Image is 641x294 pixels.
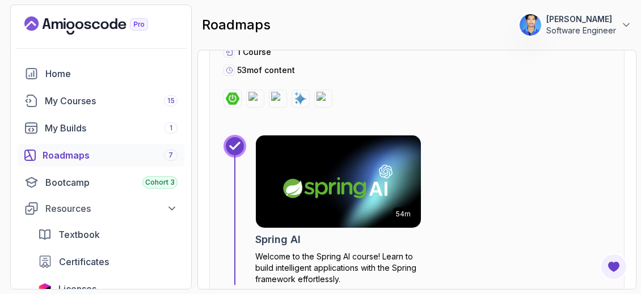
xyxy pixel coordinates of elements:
[18,198,184,219] button: Resources
[18,90,184,112] a: courses
[237,65,295,76] p: 53m of content
[255,232,301,248] h2: Spring AI
[520,14,541,36] img: user profile image
[396,210,411,219] p: 54m
[255,251,421,285] p: Welcome to the Spring AI course! Learn to build intelligent applications with the Spring framewor...
[294,92,307,105] img: ai logo
[202,16,271,34] h2: roadmaps
[317,92,330,105] img: openai logo
[271,92,285,105] img: spring-framework logo
[18,171,184,194] a: bootcamp
[18,117,184,139] a: builds
[519,14,632,36] button: user profile image[PERSON_NAME]Software Engineer
[58,228,100,241] span: Textbook
[145,178,175,187] span: Cohort 3
[45,94,178,108] div: My Courses
[43,148,178,162] div: Roadmaps
[600,253,627,280] button: Open Feedback Button
[31,223,184,246] a: textbook
[546,25,616,36] p: Software Engineer
[170,123,172,133] span: 1
[18,62,184,85] a: home
[546,14,616,25] p: [PERSON_NAME]
[248,92,262,105] img: spring-ai logo
[255,135,421,285] a: Spring AI card54mSpring AIWelcome to the Spring AI course! Learn to build intelligent application...
[59,255,109,269] span: Certificates
[45,202,178,215] div: Resources
[31,250,184,273] a: certificates
[18,144,184,167] a: roadmaps
[252,133,425,230] img: Spring AI card
[167,96,175,105] span: 15
[45,121,178,135] div: My Builds
[45,176,178,189] div: Bootcamp
[45,67,178,80] div: Home
[168,151,173,160] span: 7
[226,92,239,105] img: spring-boot logo
[237,47,271,57] span: 1 Course
[24,16,174,35] a: Landing page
